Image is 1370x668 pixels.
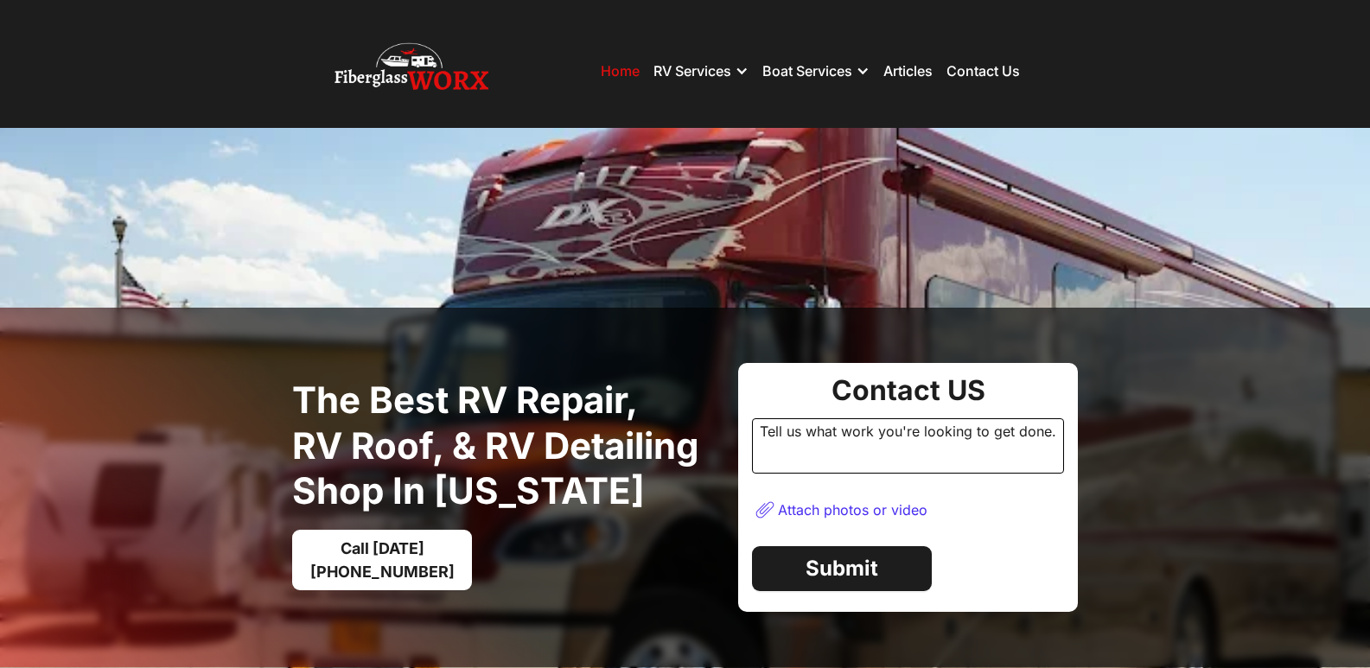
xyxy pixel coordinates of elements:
[752,377,1064,404] div: Contact US
[292,378,724,514] h1: The best RV Repair, RV Roof, & RV Detailing Shop in [US_STATE]
[292,530,472,590] a: Call [DATE][PHONE_NUMBER]
[752,546,932,591] a: Submit
[653,62,731,80] div: RV Services
[601,62,640,80] a: Home
[762,62,852,80] div: Boat Services
[778,501,927,518] div: Attach photos or video
[883,62,933,80] a: Articles
[752,418,1064,474] div: Tell us what work you're looking to get done.
[762,45,870,97] div: Boat Services
[653,45,749,97] div: RV Services
[946,62,1020,80] a: Contact Us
